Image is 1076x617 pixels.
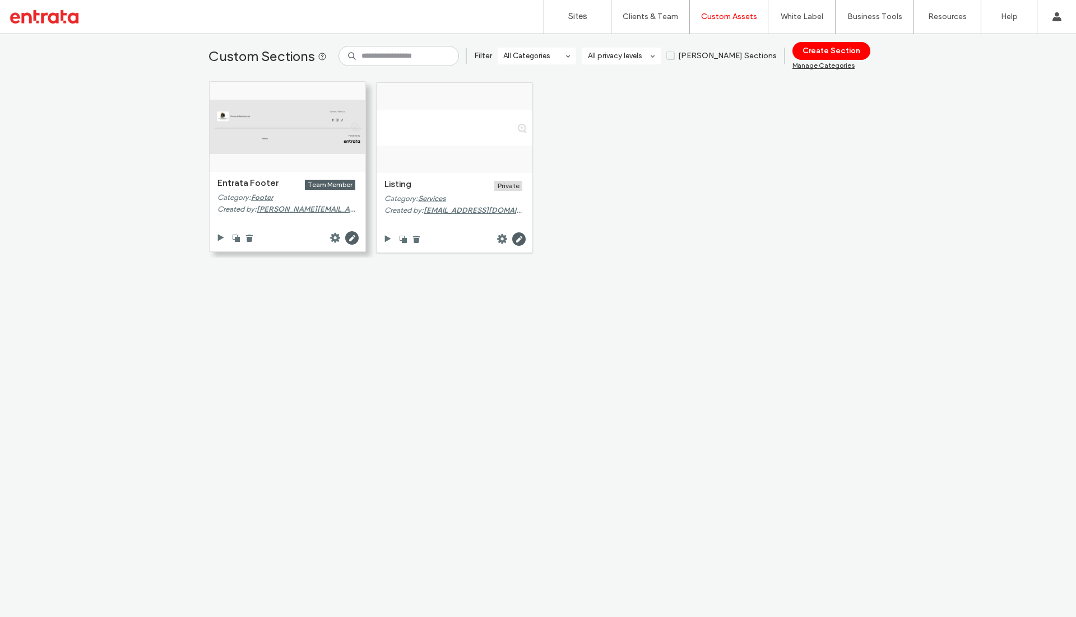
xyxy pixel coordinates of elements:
[217,204,355,214] div: Created by:
[781,12,823,21] label: White Label
[666,51,777,60] span: [PERSON_NAME] Sections
[792,61,855,70] div: Manage Categories
[208,43,330,70] label: Custom Sections
[701,12,757,21] label: Custom Assets
[623,12,678,21] label: Clients & Team
[26,8,49,18] span: Help
[792,42,870,60] button: Create Section
[305,180,355,190] div: Team Member
[474,52,492,60] label: Filter
[384,180,416,191] div: Listing
[418,194,446,203] span: Services
[1001,12,1018,21] label: Help
[424,206,549,214] span: [EMAIL_ADDRESS][DOMAIN_NAME]
[217,179,283,190] div: Entrata Footer
[568,12,587,21] label: Sites
[384,205,522,216] div: Created by:
[257,205,503,213] span: [PERSON_NAME][EMAIL_ADDRESS][PERSON_NAME][DOMAIN_NAME]
[928,12,967,21] label: Resources
[251,193,273,202] span: Footer
[847,12,902,21] label: Business Tools
[384,194,522,204] div: Category:
[217,193,355,203] div: Category:
[494,181,522,191] div: Private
